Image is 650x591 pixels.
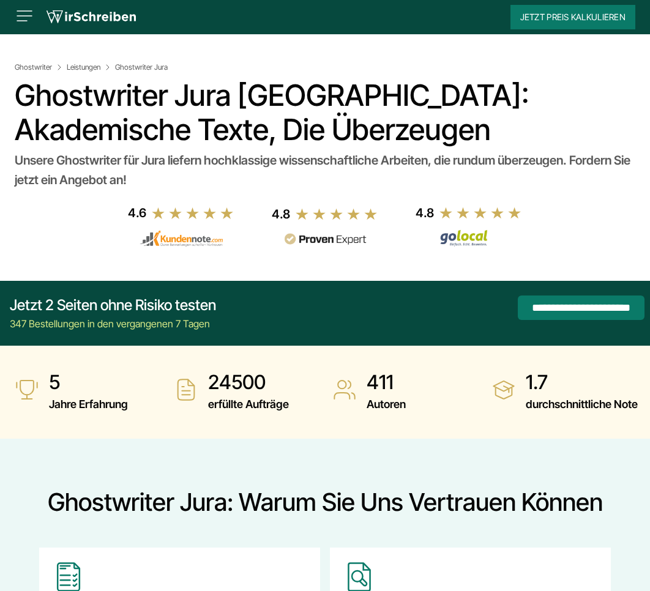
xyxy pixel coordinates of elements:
a: Ghostwriter [15,62,64,72]
span: Jahre Erfahrung [49,395,128,414]
img: erfüllte Aufträge [174,377,198,402]
img: kundennote [140,230,223,247]
button: Jetzt Preis kalkulieren [510,5,635,29]
div: Jetzt 2 Seiten ohne Risiko testen [10,295,216,315]
h1: Ghostwriter Jura [GEOGRAPHIC_DATA]: Akademische Texte, die überzeugen [15,78,635,147]
strong: 24500 [208,370,289,395]
div: 347 Bestellungen in den vergangenen 7 Tagen [10,316,216,331]
strong: 5 [49,370,128,395]
img: stars [439,206,522,220]
img: stars [295,207,378,221]
h2: Ghostwriter Jura: Warum Sie uns vertrauen können [10,488,640,517]
div: 4.6 [128,203,146,223]
img: durchschnittliche Note [491,377,516,402]
span: Autoren [367,395,406,414]
span: Ghostwriter Jura [115,62,168,72]
a: Leistungen [67,62,113,72]
div: 4.8 [416,203,434,223]
div: 4.8 [272,204,290,224]
span: durchschnittliche Note [526,395,638,414]
div: Unsere Ghostwriter für Jura liefern hochklassige wissenschaftliche Arbeiten, die rundum überzeuge... [15,151,635,190]
strong: 1.7 [526,370,638,395]
img: Wirschreiben Bewertungen [427,229,510,247]
img: Jahre Erfahrung [15,377,39,402]
img: stars [151,206,234,220]
img: provenexpert reviews [283,233,367,245]
img: Autoren [332,377,357,402]
img: Menu open [15,6,34,26]
span: erfüllte Aufträge [208,395,289,414]
strong: 411 [367,370,406,395]
img: logo wirschreiben [47,8,136,26]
